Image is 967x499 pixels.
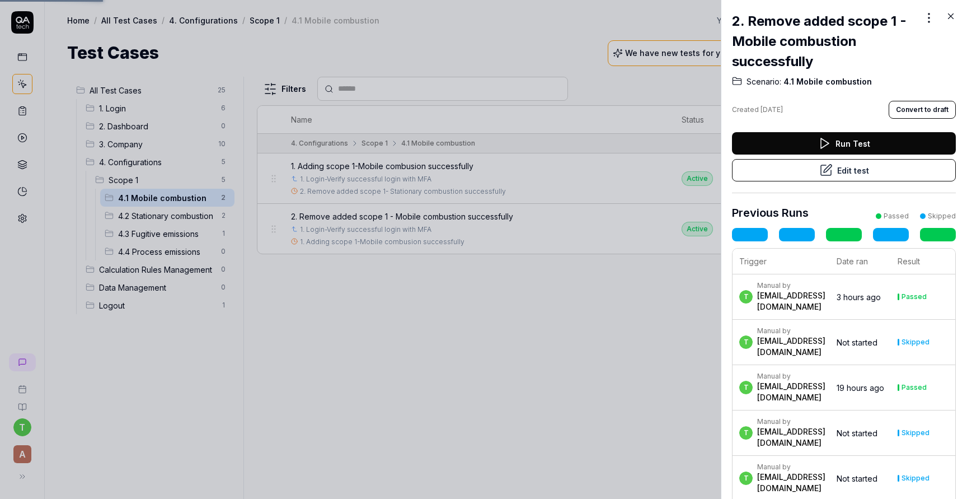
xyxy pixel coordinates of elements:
div: [EMAIL_ADDRESS][DOMAIN_NAME] [757,472,825,494]
span: t [739,381,753,394]
time: [DATE] [761,105,783,114]
div: Passed [884,211,909,221]
div: [EMAIL_ADDRESS][DOMAIN_NAME] [757,335,825,358]
div: Manual by [757,463,825,472]
div: [EMAIL_ADDRESS][DOMAIN_NAME] [757,290,825,313]
div: Manual by [757,372,825,381]
td: Not started [830,411,891,456]
div: Skipped [928,211,956,221]
time: 19 hours ago [837,383,884,393]
div: Skipped [902,475,930,482]
div: Manual by [757,417,825,426]
button: Edit test [732,159,956,181]
td: Not started [830,320,891,365]
span: t [739,426,753,440]
div: Skipped [902,430,930,436]
div: Manual by [757,281,825,290]
button: Run Test [732,132,956,155]
h2: 2. Remove added scope 1 - Mobile combustion successfully [732,11,920,72]
div: Manual by [757,327,825,335]
button: Convert to draft [889,101,956,119]
div: [EMAIL_ADDRESS][DOMAIN_NAME] [757,381,825,403]
span: t [739,290,753,304]
h3: Previous Runs [732,204,809,221]
span: t [739,472,753,485]
div: [EMAIL_ADDRESS][DOMAIN_NAME] [757,426,825,449]
div: Created [732,105,783,115]
span: 4.1 Mobile combustion [781,76,872,87]
div: Skipped [902,339,930,346]
time: 3 hours ago [837,292,881,302]
span: Scenario: [747,76,781,87]
span: t [739,335,753,349]
th: Trigger [733,249,830,274]
div: Passed [902,384,927,391]
th: Date ran [830,249,891,274]
div: Passed [902,293,927,300]
th: Result [891,249,956,274]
